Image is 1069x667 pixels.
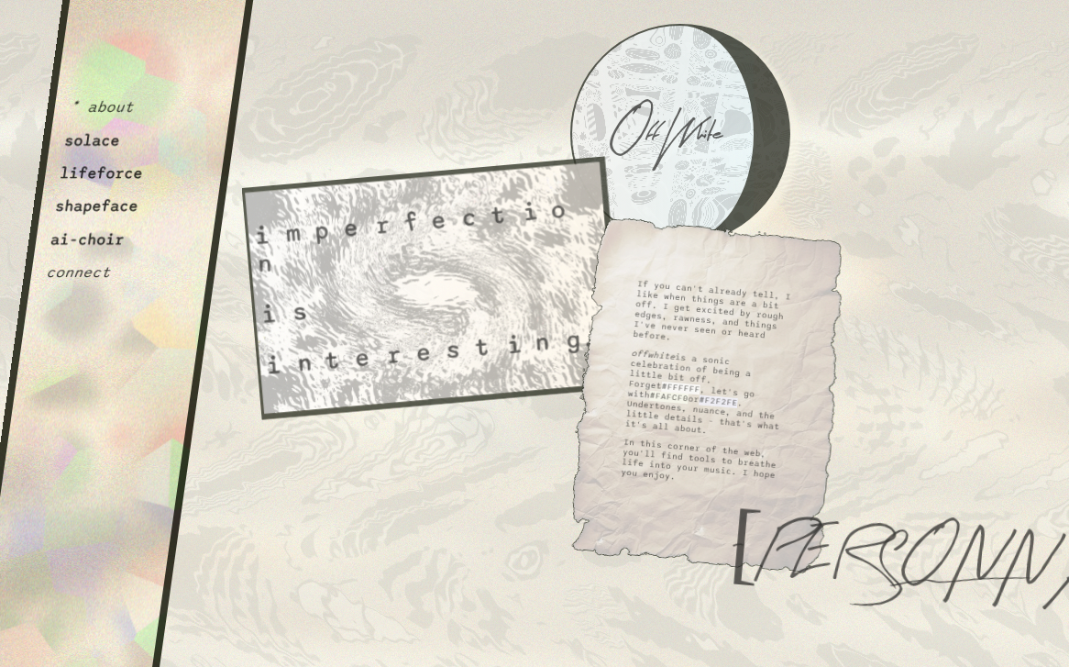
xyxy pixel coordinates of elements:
[259,301,280,330] span: i
[54,197,139,216] button: shapeface
[354,344,372,373] span: e
[631,348,676,361] span: offwhite
[649,390,689,404] span: #FAFCF0
[474,333,493,362] span: t
[45,263,112,282] button: connect
[374,211,391,240] span: r
[385,341,402,371] span: r
[291,298,307,327] span: s
[566,325,598,354] span: g.
[490,201,510,230] span: t
[430,206,448,236] span: e
[284,219,300,249] span: m
[256,250,272,278] span: n
[265,351,283,381] span: i
[68,98,135,117] button: * about
[59,164,144,183] button: lifeforce
[414,339,433,368] span: e
[402,208,420,239] span: f
[505,331,522,361] span: i
[342,214,361,243] span: e
[534,328,552,358] span: n
[609,92,717,176] p: OffWhite
[63,131,121,150] button: solace
[521,198,537,228] span: i
[549,195,568,225] span: o
[50,230,126,249] button: ai-choir
[313,217,330,246] span: p
[462,205,477,233] span: c
[324,347,341,376] span: t
[446,337,460,365] span: s
[253,222,272,251] span: i
[296,350,311,379] span: n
